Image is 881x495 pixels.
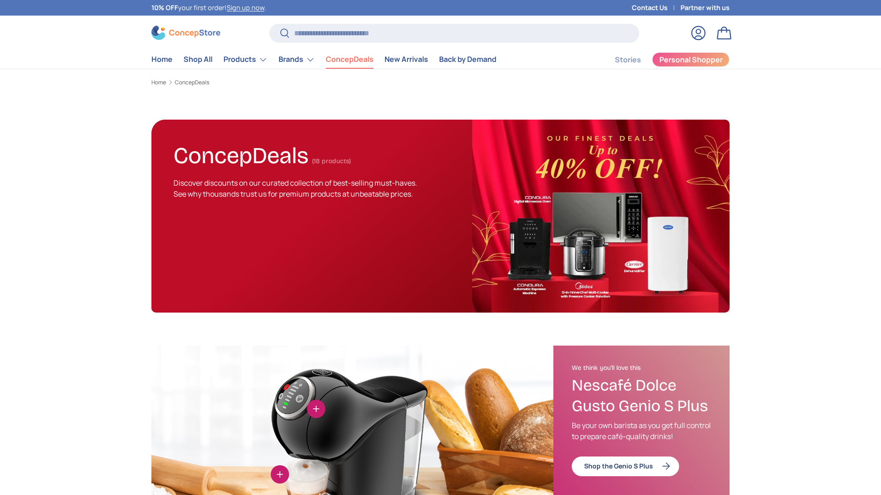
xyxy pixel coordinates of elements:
a: ConcepDeals [326,50,374,68]
span: Discover discounts on our curated collection of best-selling must-haves. See why thousands trust ... [173,178,417,199]
a: Home [151,50,173,68]
a: New Arrivals [385,50,428,68]
a: ConcepDeals [175,80,209,85]
p: your first order! . [151,3,266,13]
a: Stories [615,51,641,69]
strong: 10% OFF [151,3,178,12]
a: Products [223,50,268,69]
h1: ConcepDeals [173,138,308,169]
nav: Secondary [593,50,730,69]
p: Be your own barista as you get full control to prepare café-quality drinks! [572,420,711,442]
span: (18 products) [312,157,351,165]
nav: Primary [151,50,496,69]
a: Brands [279,50,315,69]
nav: Breadcrumbs [151,78,730,87]
a: Back by Demand [439,50,496,68]
a: Personal Shopper [652,52,730,67]
a: Home [151,80,166,85]
img: ConcepStore [151,26,220,40]
a: Shop the Genio S Plus [572,456,679,476]
summary: Products [218,50,273,69]
span: Personal Shopper [659,56,723,63]
h2: We think you'll love this [572,364,711,372]
a: Partner with us [680,3,730,13]
a: Shop All [184,50,212,68]
img: ConcepDeals [472,120,730,313]
summary: Brands [273,50,320,69]
a: Contact Us [632,3,680,13]
h3: Nescafé Dolce Gusto Genio S Plus [572,375,711,417]
a: Sign up now [227,3,264,12]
